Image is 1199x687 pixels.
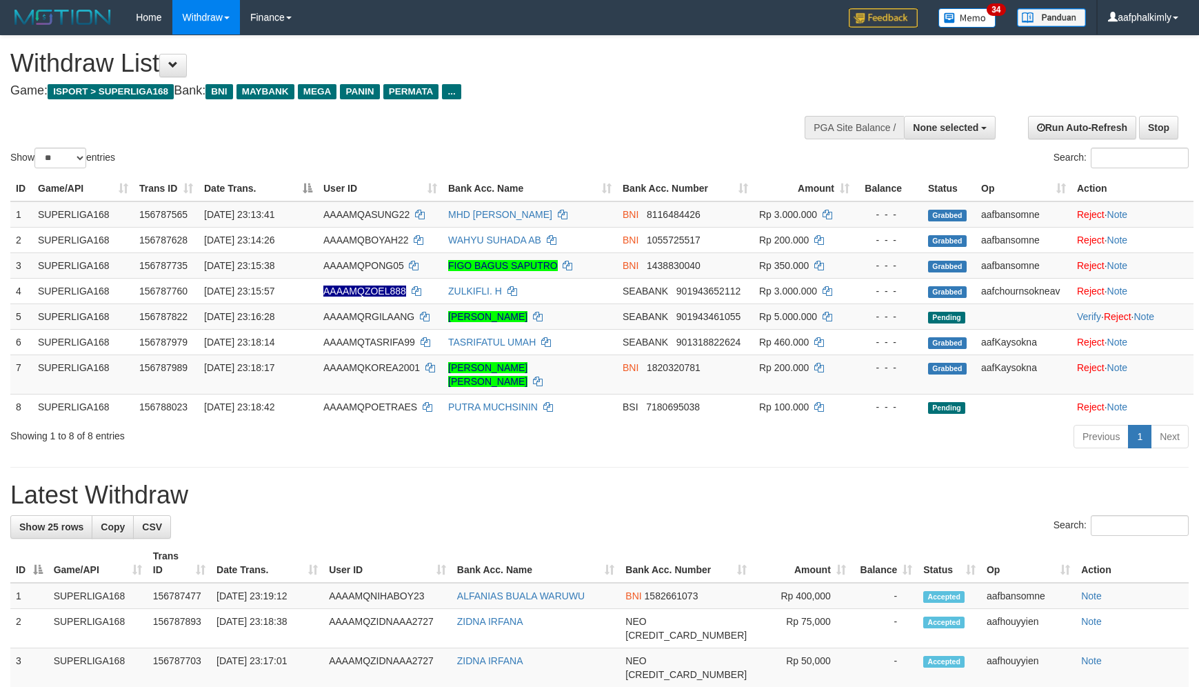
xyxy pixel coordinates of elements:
a: Reject [1077,260,1105,271]
label: Show entries [10,148,115,168]
td: 1 [10,583,48,609]
a: 1 [1128,425,1151,448]
td: - [852,609,918,648]
h1: Withdraw List [10,50,785,77]
td: aafKaysokna [976,355,1071,394]
a: ZIDNA IRFANA [457,616,523,627]
a: Note [1107,235,1128,246]
th: Amount: activate to sort column ascending [754,176,855,201]
th: Op: activate to sort column ascending [976,176,1071,201]
a: Reject [1077,362,1105,373]
span: [DATE] 23:14:26 [204,235,274,246]
span: AAAAMQPONG05 [323,260,404,271]
span: [DATE] 23:16:28 [204,311,274,322]
span: 34 [987,3,1005,16]
span: [DATE] 23:13:41 [204,209,274,220]
a: Next [1151,425,1189,448]
span: None selected [913,122,978,133]
span: AAAAMQKOREA2001 [323,362,420,373]
div: - - - [860,335,917,349]
span: Copy 901318822624 to clipboard [676,337,740,348]
span: Rp 5.000.000 [759,311,817,322]
td: SUPERLIGA168 [32,303,134,329]
td: · [1071,201,1193,228]
a: Note [1133,311,1154,322]
td: AAAAMQNIHABOY23 [323,583,452,609]
span: Copy 5859458176076272 to clipboard [625,630,747,641]
td: SUPERLIGA168 [32,278,134,303]
th: Game/API: activate to sort column ascending [32,176,134,201]
a: CSV [133,515,171,539]
img: MOTION_logo.png [10,7,115,28]
span: [DATE] 23:15:38 [204,260,274,271]
a: PUTRA MUCHSININ [448,401,538,412]
a: WAHYU SUHADA AB [448,235,541,246]
span: Pending [928,312,965,323]
a: Copy [92,515,134,539]
span: 156787565 [139,209,188,220]
a: Reject [1077,286,1105,297]
span: BNI [623,209,638,220]
td: 6 [10,329,32,355]
span: Accepted [923,591,965,603]
td: · [1071,329,1193,355]
span: Nama rekening ada tanda titik/strip, harap diedit [323,286,406,297]
td: aafchournsokneav [976,278,1071,303]
span: Accepted [923,656,965,668]
span: AAAAMQASUNG22 [323,209,410,220]
span: Rp 100.000 [759,401,809,412]
th: Balance [855,176,923,201]
th: Action [1071,176,1193,201]
span: Rp 3.000.000 [759,209,817,220]
td: 4 [10,278,32,303]
a: Reject [1077,337,1105,348]
a: Note [1107,286,1128,297]
span: NEO [625,655,646,666]
td: 3 [10,252,32,278]
th: ID: activate to sort column descending [10,544,48,583]
span: Accepted [923,617,965,628]
a: Reject [1104,311,1131,322]
td: 156787477 [148,583,211,609]
div: - - - [860,284,917,298]
span: CSV [142,521,162,532]
span: Copy 5859458176076272 to clipboard [625,669,747,680]
a: TASRIFATUL UMAH [448,337,536,348]
span: PANIN [340,84,379,99]
td: · [1071,278,1193,303]
a: Reject [1077,235,1105,246]
a: Show 25 rows [10,515,92,539]
select: Showentries [34,148,86,168]
a: Note [1107,401,1128,412]
div: - - - [860,259,917,272]
span: MAYBANK [236,84,294,99]
span: Grabbed [928,235,967,247]
div: - - - [860,233,917,247]
td: SUPERLIGA168 [32,394,134,419]
span: [DATE] 23:18:42 [204,401,274,412]
span: ISPORT > SUPERLIGA168 [48,84,174,99]
span: [DATE] 23:18:14 [204,337,274,348]
td: · [1071,252,1193,278]
span: Grabbed [928,210,967,221]
span: Pending [928,402,965,414]
a: Previous [1074,425,1129,448]
span: Grabbed [928,363,967,375]
span: Show 25 rows [19,521,83,532]
td: · · [1071,303,1193,329]
a: Stop [1139,116,1178,139]
span: 156788023 [139,401,188,412]
th: Bank Acc. Number: activate to sort column ascending [620,544,752,583]
td: Rp 400,000 [752,583,852,609]
td: aafbansomne [976,252,1071,278]
span: Copy 1438830040 to clipboard [647,260,701,271]
div: PGA Site Balance / [805,116,904,139]
td: 5 [10,303,32,329]
td: · [1071,227,1193,252]
span: BNI [623,260,638,271]
h4: Game: Bank: [10,84,785,98]
a: Verify [1077,311,1101,322]
td: SUPERLIGA168 [32,201,134,228]
td: SUPERLIGA168 [48,583,148,609]
td: AAAAMQZIDNAAA2727 [323,609,452,648]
